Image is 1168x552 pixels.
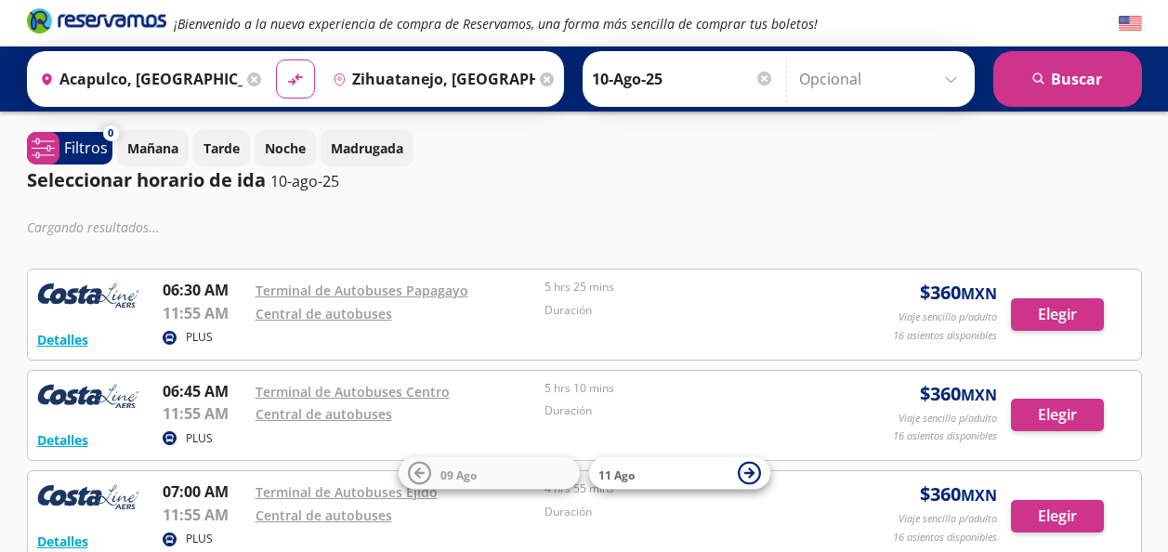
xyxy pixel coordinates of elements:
p: 5 hrs 10 mins [545,380,825,397]
small: MXN [961,283,997,304]
p: 10-ago-25 [270,170,339,192]
p: PLUS [186,329,213,346]
p: 07:00 AM [163,480,246,503]
p: Duración [545,504,825,520]
span: $ 360 [920,279,997,307]
a: Terminal de Autobuses Ejido [256,483,438,501]
span: 11 Ago [598,467,635,482]
button: Detalles [37,532,88,551]
input: Buscar Destino [325,56,535,102]
span: $ 360 [920,380,997,408]
p: Tarde [203,138,240,158]
span: $ 360 [920,480,997,508]
a: Central de autobuses [256,305,392,322]
button: 0Filtros [27,132,112,164]
input: Opcional [799,56,965,102]
button: Elegir [1011,399,1104,431]
span: 09 Ago [440,467,477,482]
i: Brand Logo [27,7,166,34]
em: Cargando resultados ... [27,218,160,236]
a: Brand Logo [27,7,166,40]
button: Mañana [117,130,189,166]
img: RESERVAMOS [37,480,139,518]
img: RESERVAMOS [37,279,139,316]
small: MXN [961,385,997,405]
em: ¡Bienvenido a la nueva experiencia de compra de Reservamos, una forma más sencilla de comprar tus... [174,15,818,33]
button: Tarde [193,130,250,166]
p: Madrugada [331,138,403,158]
button: Elegir [1011,500,1104,532]
a: Central de autobuses [256,506,392,524]
button: Noche [255,130,316,166]
button: Elegir [1011,298,1104,331]
p: Duración [545,402,825,419]
p: Seleccionar horario de ida [27,166,266,194]
span: 0 [108,125,113,141]
button: Detalles [37,330,88,349]
p: 11:55 AM [163,302,246,324]
p: 16 asientos disponibles [893,530,997,545]
button: Detalles [37,430,88,450]
p: 06:30 AM [163,279,246,301]
button: Madrugada [321,130,413,166]
p: 11:55 AM [163,504,246,526]
button: Buscar [993,51,1142,107]
button: English [1119,12,1142,35]
a: Central de autobuses [256,405,392,423]
p: Filtros [64,137,108,159]
p: PLUS [186,430,213,447]
p: Viaje sencillo p/adulto [899,309,997,325]
input: Buscar Origen [33,56,243,102]
a: Terminal de Autobuses Centro [256,383,450,401]
p: 06:45 AM [163,380,246,402]
p: 16 asientos disponibles [893,428,997,444]
button: 11 Ago [589,457,770,490]
img: RESERVAMOS [37,380,139,417]
a: Terminal de Autobuses Papagayo [256,282,468,299]
p: PLUS [186,531,213,547]
p: Mañana [127,138,178,158]
p: 5 hrs 25 mins [545,279,825,296]
p: Duración [545,302,825,319]
button: 09 Ago [399,457,580,490]
p: Viaje sencillo p/adulto [899,511,997,527]
p: 16 asientos disponibles [893,328,997,344]
p: Viaje sencillo p/adulto [899,411,997,427]
small: MXN [961,485,997,506]
p: Noche [265,138,306,158]
p: 11:55 AM [163,402,246,425]
input: Elegir Fecha [592,56,774,102]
